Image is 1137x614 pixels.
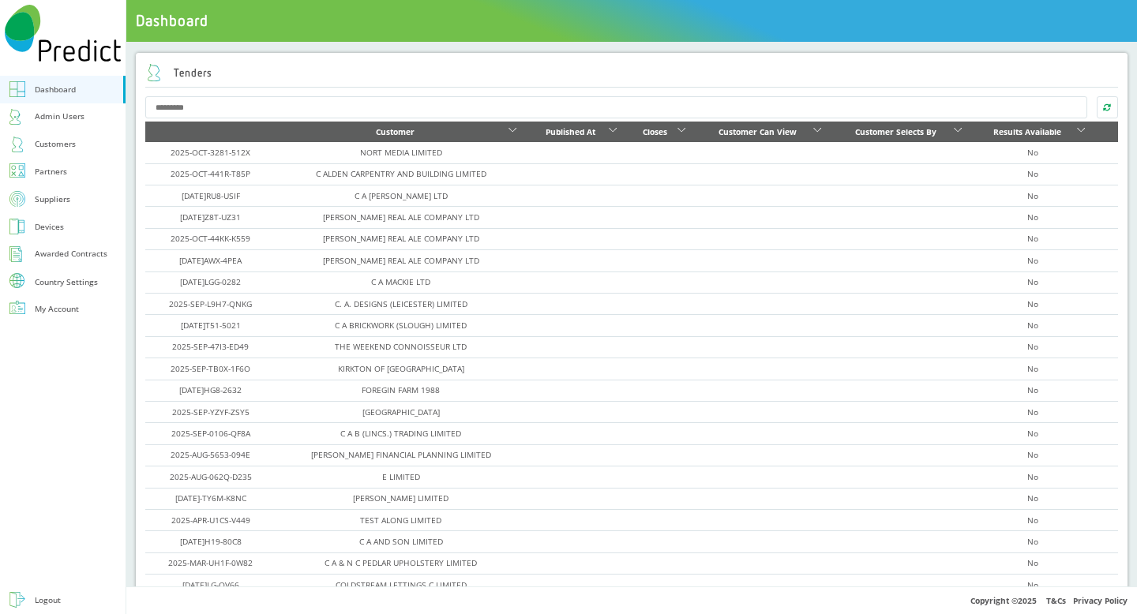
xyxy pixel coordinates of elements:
[180,536,242,547] a: [DATE]H19-80C8
[1027,255,1038,266] a: No
[1027,579,1038,590] a: No
[1027,168,1038,179] a: No
[171,168,250,179] a: 2025-OCT-441R-T85P
[335,298,467,309] a: C. A. DESIGNS (LEICESTER) LIMITED
[1027,557,1038,568] a: No
[1027,384,1038,395] a: No
[171,233,250,244] a: 2025-OCT-44KK-K559
[35,164,67,179] div: Partners
[1027,320,1038,331] a: No
[35,278,98,286] div: Country Settings
[360,515,441,526] a: TEST ALONG LIMITED
[35,219,64,234] div: Devices
[1027,233,1038,244] a: No
[323,255,479,266] a: [PERSON_NAME] REAL ALE COMPANY LTD
[1027,471,1038,482] a: No
[1027,363,1038,374] a: No
[35,593,61,608] div: Logout
[1027,276,1038,287] a: No
[1027,428,1038,439] a: No
[362,406,440,417] a: [GEOGRAPHIC_DATA]
[182,190,240,201] a: [DATE]RU8-USIF
[636,125,674,140] div: Closes
[535,125,606,140] div: Published At
[1027,341,1038,352] a: No
[981,125,1074,140] div: Results Available
[145,64,212,81] h2: Tenders
[286,125,505,140] div: Customer
[704,125,810,140] div: Customer Can View
[5,5,121,62] img: Predict Mobile
[336,579,467,590] a: COLDSTREAM LETTINGS C LIMITED
[841,125,951,140] div: Customer Selects By
[35,137,76,152] div: Customers
[1046,595,1066,606] a: T&Cs
[360,147,442,158] a: NORT MEDIA LIMITED
[311,449,491,460] a: [PERSON_NAME] FINANCIAL PLANNING LIMITED
[169,298,252,309] a: 2025-SEP-L9H7-QNKG
[1027,298,1038,309] a: No
[171,515,250,526] a: 2025-APR-U1CS-V449
[1027,536,1038,547] a: No
[180,212,241,223] a: [DATE]Z8T-UZ31
[172,341,249,352] a: 2025-SEP-47I3-ED49
[1027,147,1038,158] a: No
[126,586,1137,614] div: Copyright © 2025
[181,320,241,331] a: [DATE]T51-5021
[179,255,242,266] a: [DATE]AWX-4PEA
[323,233,479,244] a: [PERSON_NAME] REAL ALE COMPANY LTD
[1027,449,1038,460] a: No
[371,276,430,287] a: C A MACKIE LTD
[35,82,76,97] div: Dashboard
[1073,595,1128,606] a: Privacy Policy
[1027,492,1038,504] a: No
[362,384,440,395] a: FOREGIN FARM 1988
[355,190,448,201] a: C A [PERSON_NAME] LTD
[353,492,448,504] a: [PERSON_NAME] LIMITED
[171,428,250,439] a: 2025-SEP-0106-QF8A
[335,320,467,331] a: C A BRICKWORK (SLOUGH) LIMITED
[382,471,420,482] a: E LIMITED
[323,212,479,223] a: [PERSON_NAME] REAL ALE COMPANY LTD
[1027,212,1038,223] a: No
[340,428,461,439] a: C A B (LINCS.) TRADING LIMITED
[1027,406,1038,417] a: No
[1027,190,1038,201] a: No
[35,192,70,207] div: Suppliers
[179,384,242,395] a: [DATE]HG8-2632
[35,301,79,316] div: My Account
[1027,515,1038,526] a: No
[182,579,239,590] a: [DATE]LG-QV66
[35,109,84,124] div: Admin Users
[180,276,241,287] a: [DATE]LGG-0282
[338,363,464,374] a: KIRKTON OF [GEOGRAPHIC_DATA]
[35,246,107,261] div: Awarded Contracts
[171,363,250,374] a: 2025-SEP-TB0X-1F6O
[316,168,486,179] a: C ALDEN CARPENTRY AND BUILDING LIMITED
[171,147,250,158] a: 2025-OCT-3281-512X
[168,557,253,568] a: 2025-MAR-UH1F-0W82
[335,341,467,352] a: THE WEEKEND CONNOISSEUR LTD
[172,406,250,417] a: 2025-SEP-YZYF-ZSY5
[359,536,443,547] a: C A AND SON LIMITED
[171,449,250,460] a: 2025-AUG-5653-094E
